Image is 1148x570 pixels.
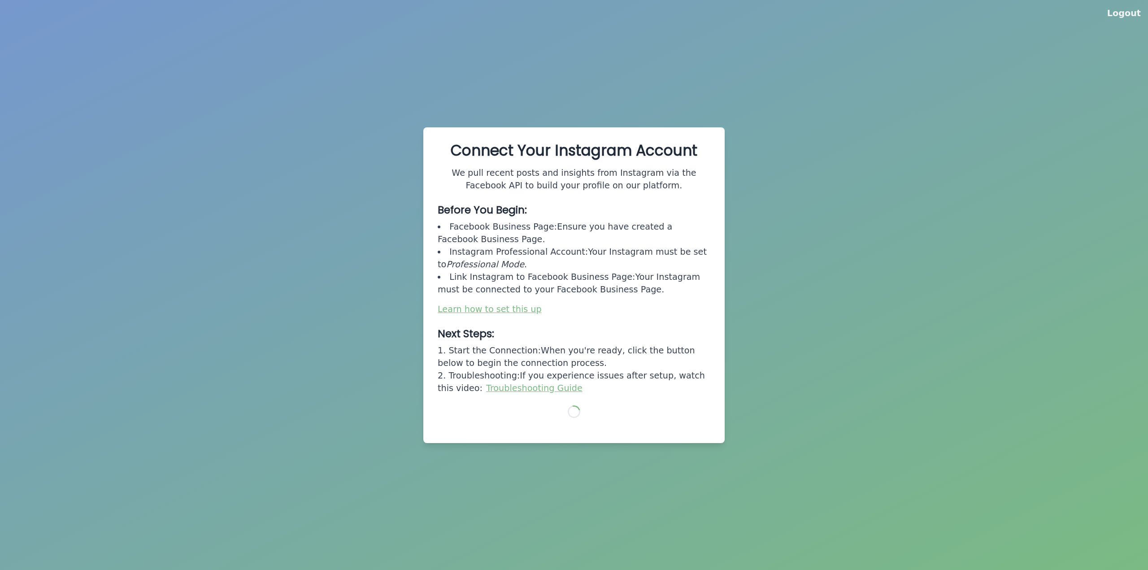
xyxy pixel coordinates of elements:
[438,304,542,314] a: Learn how to set this up
[438,203,710,217] h3: Before You Begin:
[438,370,710,395] li: If you experience issues after setup, watch this video:
[448,370,520,381] span: Troubleshooting:
[438,142,710,160] h2: Connect Your Instagram Account
[438,271,710,296] li: Your Instagram must be connected to your Facebook Business Page.
[448,345,541,356] span: Start the Connection:
[449,222,557,232] span: Facebook Business Page:
[438,326,710,341] h3: Next Steps:
[446,259,524,270] span: Professional Mode
[449,272,635,282] span: Link Instagram to Facebook Business Page:
[1107,7,1141,20] button: Logout
[438,246,710,271] li: Your Instagram must be set to .
[438,167,710,192] p: We pull recent posts and insights from Instagram via the Facebook API to build your profile on ou...
[438,344,710,370] li: When you're ready, click the button below to begin the connection process.
[438,221,710,246] li: Ensure you have created a Facebook Business Page.
[449,247,588,257] span: Instagram Professional Account:
[486,383,583,393] a: Troubleshooting Guide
